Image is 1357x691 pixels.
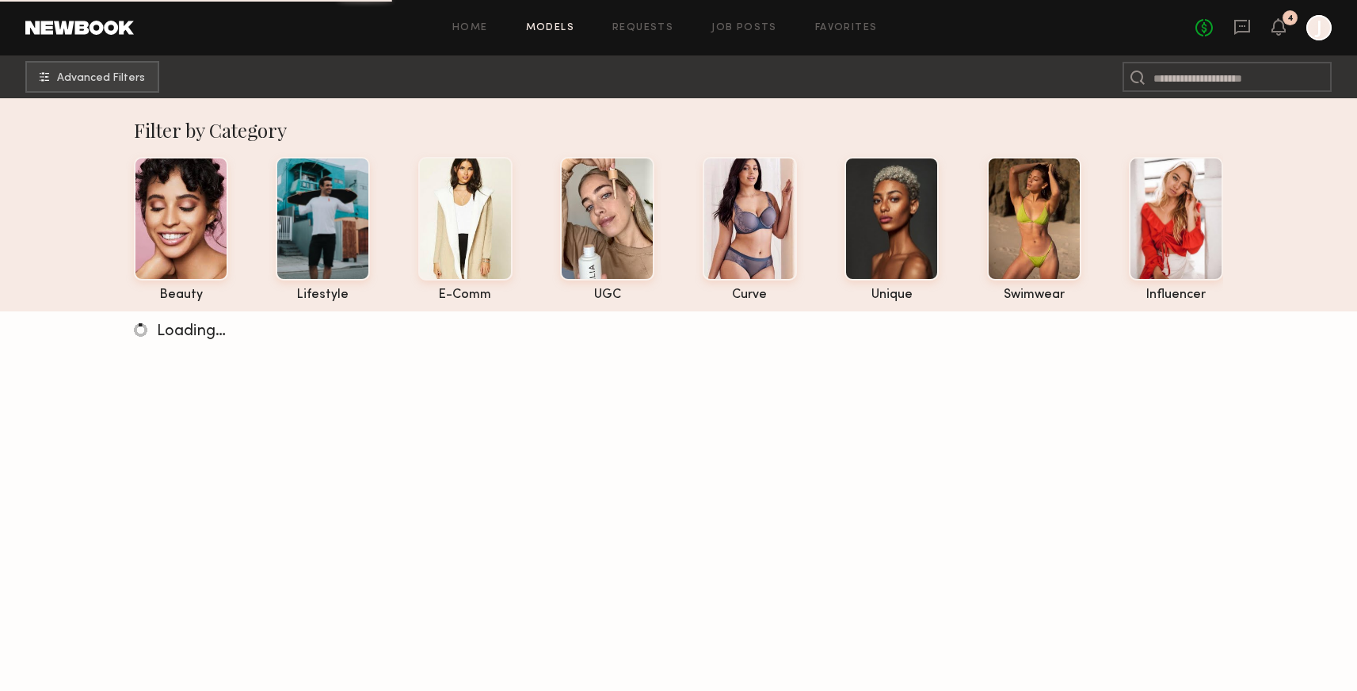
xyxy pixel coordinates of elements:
a: Requests [612,23,673,33]
span: Advanced Filters [57,73,145,84]
div: Filter by Category [134,117,1223,143]
a: J [1306,15,1332,40]
div: unique [844,288,939,302]
div: influencer [1129,288,1223,302]
span: Loading… [157,324,226,339]
div: e-comm [418,288,513,302]
div: swimwear [987,288,1081,302]
a: Models [526,23,574,33]
div: UGC [560,288,654,302]
div: 4 [1287,14,1294,23]
div: beauty [134,288,228,302]
a: Home [452,23,488,33]
a: Favorites [815,23,878,33]
button: Advanced Filters [25,61,159,93]
a: Job Posts [711,23,777,33]
div: lifestyle [276,288,370,302]
div: curve [703,288,797,302]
